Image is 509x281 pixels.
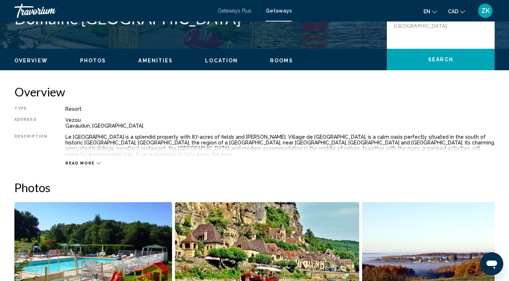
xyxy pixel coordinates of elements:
button: Change language [424,6,437,16]
button: Amenities [138,57,173,64]
div: Le [GEOGRAPHIC_DATA] is a splendid property with 87-acres of fields and [PERSON_NAME]. Village de... [65,134,495,157]
span: Search [428,57,453,63]
span: Amenities [138,58,173,63]
div: Resort [65,106,495,112]
div: Description [14,134,47,157]
a: Getaways Plus [218,8,251,14]
a: Travorium [14,4,210,18]
button: User Menu [476,3,495,18]
button: Rooms [270,57,293,64]
h2: Photos [14,180,495,195]
button: Search [387,49,495,70]
span: Photos [80,58,106,63]
div: Vezou Gavaudun, [GEOGRAPHIC_DATA] [65,117,495,129]
button: Read more [65,161,101,166]
span: Overview [14,58,48,63]
span: CAD [448,9,458,14]
button: Photos [80,57,106,64]
iframe: Button to launch messaging window [480,252,503,275]
div: Type [14,106,47,112]
span: Rooms [270,58,293,63]
a: Getaways [266,8,292,14]
span: Read more [65,161,95,166]
button: Change currency [448,6,465,16]
div: Address [14,117,47,129]
span: Location [205,58,238,63]
button: Overview [14,57,48,64]
span: en [424,9,430,14]
span: ZK [481,7,490,14]
h2: Overview [14,85,495,99]
button: Location [205,57,238,64]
